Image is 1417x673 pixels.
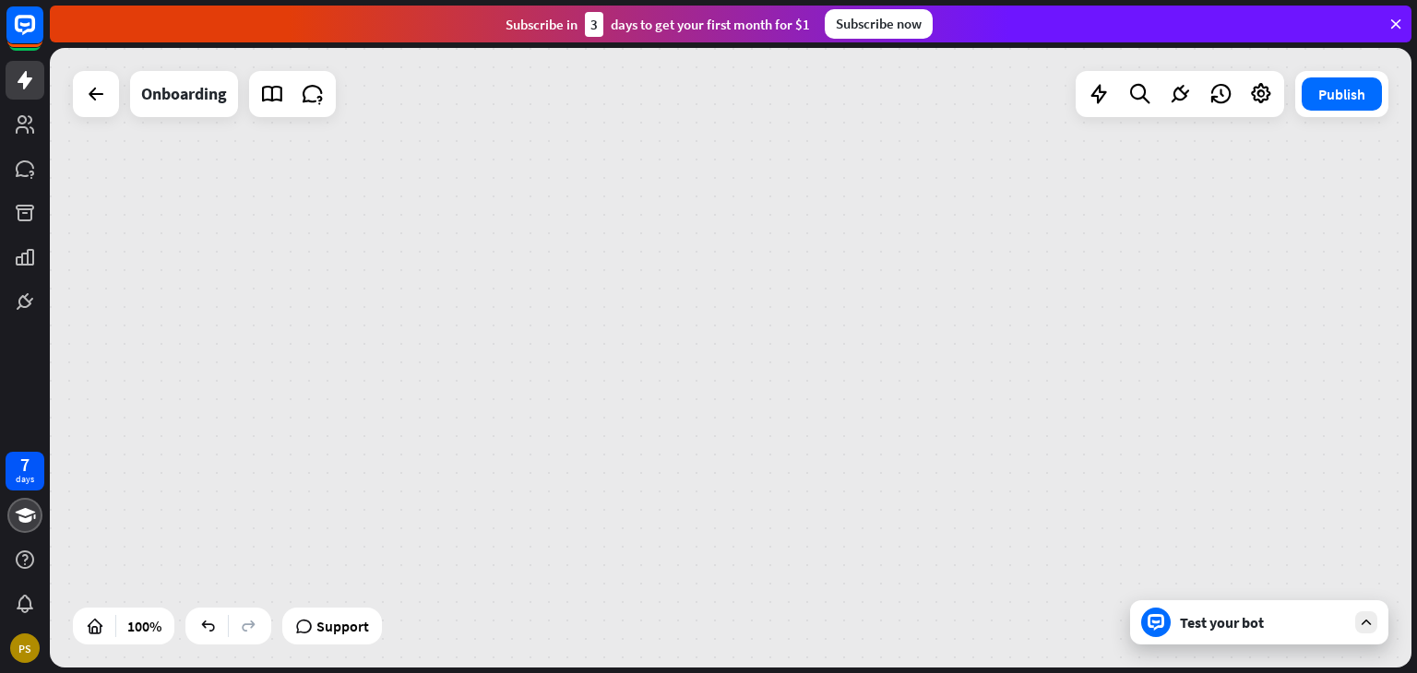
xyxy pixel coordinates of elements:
div: Subscribe now [825,9,933,39]
div: 7 [20,456,30,473]
div: Subscribe in days to get your first month for $1 [506,12,810,37]
div: days [16,473,34,486]
a: 7 days [6,452,44,490]
div: 3 [585,12,603,37]
div: PS [10,633,40,663]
